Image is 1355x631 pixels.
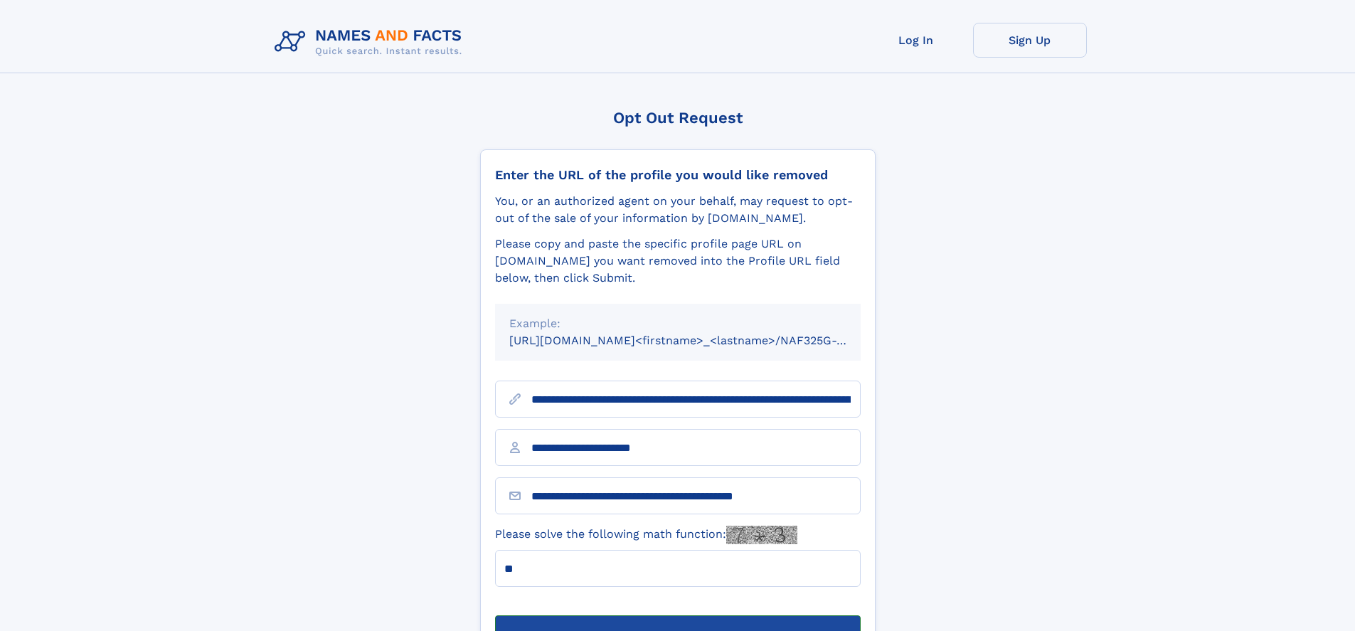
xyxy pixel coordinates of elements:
[495,167,861,183] div: Enter the URL of the profile you would like removed
[480,109,876,127] div: Opt Out Request
[859,23,973,58] a: Log In
[495,193,861,227] div: You, or an authorized agent on your behalf, may request to opt-out of the sale of your informatio...
[509,334,888,347] small: [URL][DOMAIN_NAME]<firstname>_<lastname>/NAF325G-xxxxxxxx
[509,315,846,332] div: Example:
[269,23,474,61] img: Logo Names and Facts
[973,23,1087,58] a: Sign Up
[495,235,861,287] div: Please copy and paste the specific profile page URL on [DOMAIN_NAME] you want removed into the Pr...
[495,526,797,544] label: Please solve the following math function:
